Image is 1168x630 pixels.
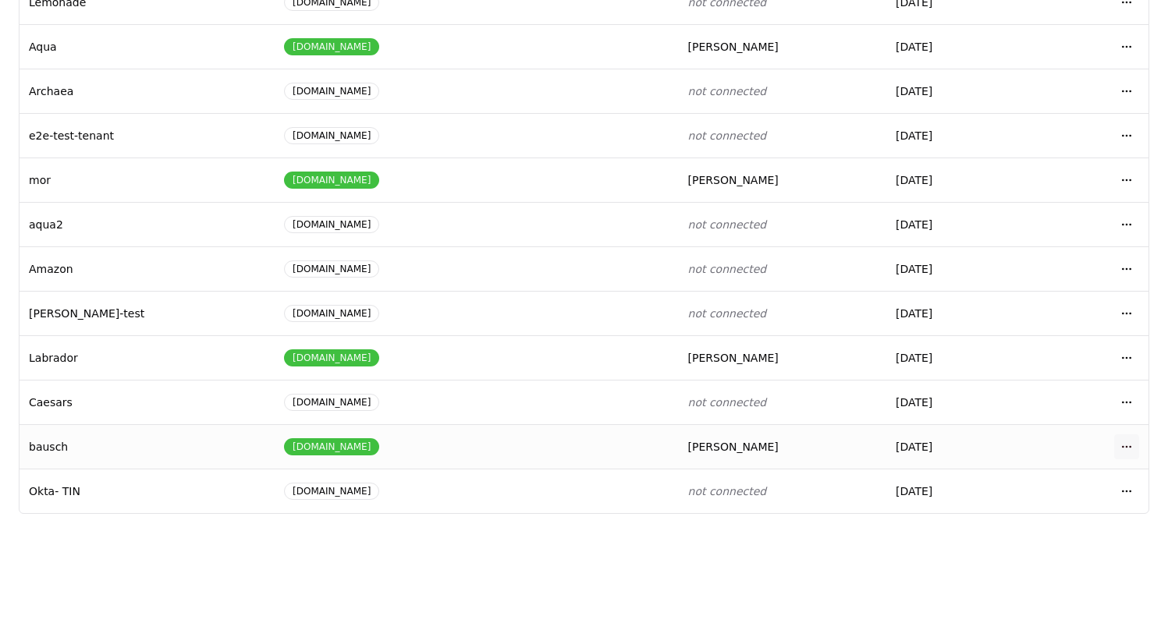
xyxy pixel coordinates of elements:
[688,129,767,142] span: not connected
[886,69,1031,113] td: [DATE]
[688,307,767,320] span: not connected
[688,174,779,186] span: [PERSON_NAME]
[20,202,275,246] td: aqua2
[886,113,1031,157] td: [DATE]
[886,202,1031,246] td: [DATE]
[886,157,1031,202] td: [DATE]
[284,83,379,100] div: [DOMAIN_NAME]
[284,127,379,144] div: [DOMAIN_NAME]
[886,246,1031,291] td: [DATE]
[688,352,779,364] span: [PERSON_NAME]
[20,424,275,469] td: bausch
[688,485,767,497] span: not connected
[20,69,275,113] td: Archaea
[20,113,275,157] td: e2e-test-tenant
[20,380,275,424] td: Caesars
[20,291,275,335] td: [PERSON_NAME]-test
[886,424,1031,469] td: [DATE]
[20,335,275,380] td: Labrador
[886,335,1031,380] td: [DATE]
[886,291,1031,335] td: [DATE]
[688,218,767,231] span: not connected
[20,157,275,202] td: mor
[284,483,379,500] div: [DOMAIN_NAME]
[284,349,379,366] div: [DOMAIN_NAME]
[688,85,767,97] span: not connected
[284,260,379,278] div: [DOMAIN_NAME]
[284,38,379,55] div: [DOMAIN_NAME]
[688,41,779,53] span: [PERSON_NAME]
[886,24,1031,69] td: [DATE]
[284,394,379,411] div: [DOMAIN_NAME]
[284,216,379,233] div: [DOMAIN_NAME]
[20,246,275,291] td: Amazon
[284,172,379,189] div: [DOMAIN_NAME]
[20,469,275,513] td: Okta- TIN
[886,469,1031,513] td: [DATE]
[688,263,767,275] span: not connected
[20,24,275,69] td: Aqua
[284,438,379,455] div: [DOMAIN_NAME]
[886,380,1031,424] td: [DATE]
[284,305,379,322] div: [DOMAIN_NAME]
[688,396,767,409] span: not connected
[688,441,779,453] span: [PERSON_NAME]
